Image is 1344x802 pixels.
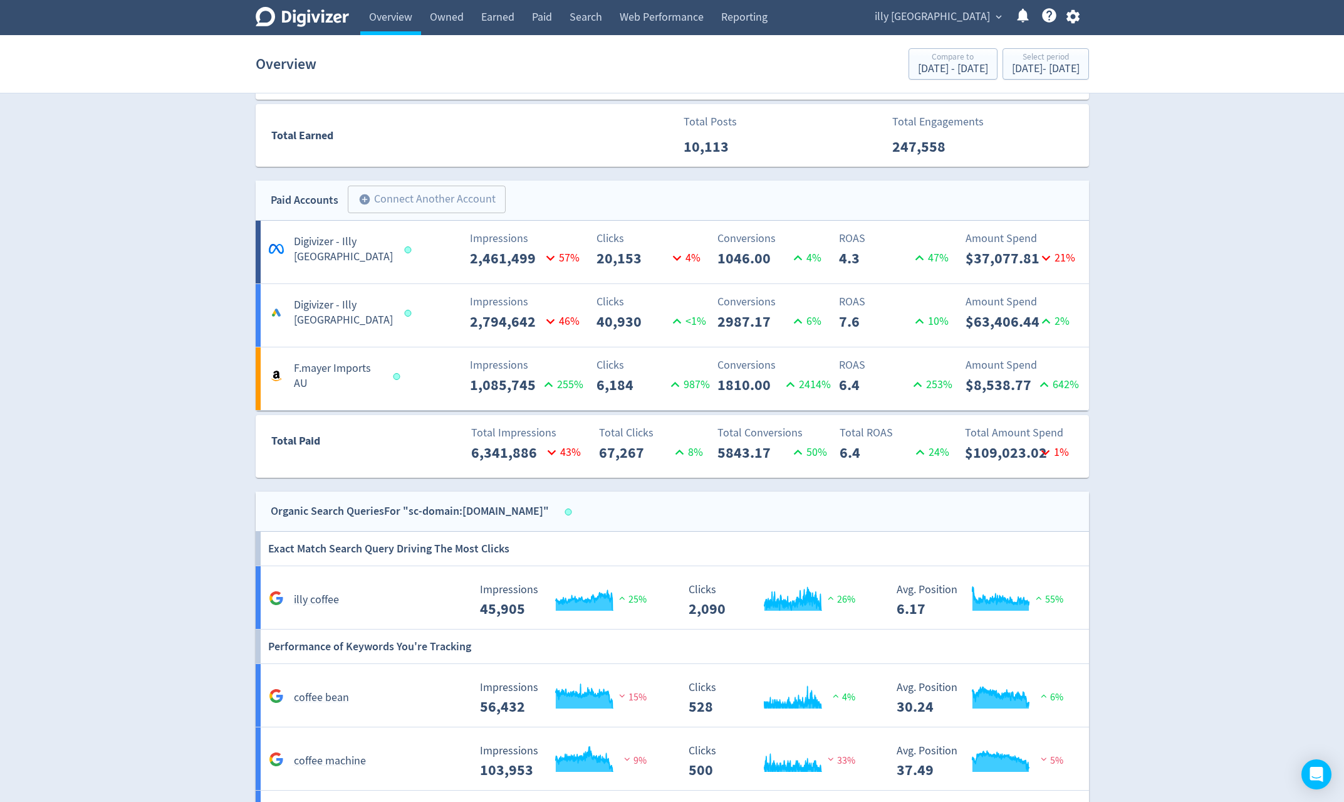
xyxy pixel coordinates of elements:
svg: Avg. Position 6.17 [890,584,1078,617]
div: Paid Accounts [271,191,338,209]
p: 4.3 [839,247,911,270]
div: Total Earned [256,127,672,145]
span: 25% [616,593,647,606]
span: 6% [1038,691,1063,704]
svg: Clicks 528 [682,682,870,715]
span: 9% [621,754,647,767]
p: 6,184 [596,374,667,396]
h5: illy coffee [294,593,339,608]
h5: Digivizer - Illy [GEOGRAPHIC_DATA] [294,298,393,328]
p: Amount Spend [966,357,1079,374]
span: add_circle [358,193,371,206]
p: 2,794,642 [470,310,542,333]
svg: Impressions 103,953 [474,745,662,778]
h5: coffee bean [294,690,349,705]
p: ROAS [839,293,952,310]
div: [DATE] - [DATE] [1012,63,1080,75]
span: 5% [1038,754,1063,767]
p: 50 % [789,444,827,461]
p: 8 % [671,444,703,461]
div: Organic Search Queries For "sc-domain:[DOMAIN_NAME]" [271,502,549,520]
p: 1810.00 [717,374,782,396]
span: Data last synced: 1 Oct 2025, 12:01am (AEST) [393,373,404,380]
p: 4 % [789,250,821,266]
a: Connect Another Account [338,187,506,213]
p: Total Engagements [892,113,984,130]
p: 6 % [789,313,821,330]
p: 47 % [911,250,949,266]
a: coffee bean Impressions 56,432 Impressions 56,432 15% Clicks 528 Clicks 528 4% Avg. Position 30.2... [256,664,1089,727]
a: F.mayer Imports AUImpressions1,085,745255%Clicks6,184987%Conversions1810.002414%ROAS6.4253%Amount... [256,347,1089,410]
p: $109,023.02 [965,441,1037,464]
h1: Overview [256,44,316,84]
svg: Google Analytics [269,591,284,606]
h5: coffee machine [294,754,366,769]
img: negative-performance.svg [616,691,628,700]
p: 6.4 [840,441,912,464]
img: positive-performance.svg [1038,691,1050,700]
p: Conversions [717,357,831,374]
a: *Digivizer - Illy [GEOGRAPHIC_DATA]Impressions2,461,49957%Clicks20,1534%Conversions1046.004%ROAS4... [256,221,1089,283]
button: Connect Another Account [348,186,506,213]
p: 20,153 [596,247,669,270]
p: Clicks [596,293,710,310]
img: negative-performance.svg [621,754,633,764]
p: Total Amount Spend [965,425,1078,441]
button: Compare to[DATE] - [DATE] [909,48,998,80]
p: 67,267 [599,441,671,464]
div: Select period [1012,53,1080,63]
p: Total ROAS [840,425,953,441]
p: Clicks [596,357,710,374]
span: Data last synced: 30 Sep 2025, 5:01pm (AEST) [404,246,415,253]
img: negative-performance.svg [825,754,837,764]
p: Amount Spend [966,293,1079,310]
img: positive-performance.svg [1033,593,1045,603]
svg: Clicks 500 [682,745,870,778]
p: 642 % [1036,376,1079,393]
a: Total EarnedTotal Posts10,113Total Engagements247,558 [256,104,1089,167]
p: $37,077.81 [966,247,1038,270]
div: Compare to [918,53,988,63]
a: Digivizer - Illy [GEOGRAPHIC_DATA]Impressions2,794,64246%Clicks40,930<1%Conversions2987.176%ROAS7... [256,284,1089,347]
button: illy [GEOGRAPHIC_DATA] [870,7,1005,27]
span: expand_more [993,11,1004,23]
p: 1 % [1037,444,1069,461]
span: Data last synced: 30 Sep 2025, 6:01pm (AEST) [565,509,575,515]
p: 4 % [669,250,701,266]
p: 1046.00 [717,247,789,270]
p: Conversions [717,230,831,247]
svg: Impressions 56,432 [474,682,662,715]
p: 6,341,886 [471,441,543,464]
svg: Clicks 2,090 [682,584,870,617]
svg: Avg. Position 37.49 [890,745,1078,778]
p: 2414 % [782,376,831,393]
h5: F.mayer Imports AU [294,361,382,391]
p: Impressions [470,230,583,247]
p: Total Impressions [471,425,585,441]
p: 7.6 [839,310,911,333]
p: 253 % [909,376,952,393]
p: Amount Spend [966,230,1079,247]
p: 1,085,745 [470,374,540,396]
p: 5843.17 [717,441,789,464]
h5: Digivizer - Illy [GEOGRAPHIC_DATA] [294,235,393,265]
p: $8,538.77 [966,374,1036,396]
p: Conversions [717,293,831,310]
div: [DATE] - [DATE] [918,63,988,75]
p: 987 % [667,376,710,393]
div: Open Intercom Messenger [1301,759,1331,789]
div: Total Paid [256,432,395,456]
img: negative-performance.svg [1038,754,1050,764]
p: Impressions [470,357,583,374]
img: positive-performance.svg [825,593,837,603]
p: 2 % [1038,313,1070,330]
span: 55% [1033,593,1063,606]
a: coffee machine Impressions 103,953 Impressions 103,953 9% Clicks 500 Clicks 500 33% Avg. Position... [256,727,1089,791]
span: illy [GEOGRAPHIC_DATA] [875,7,990,27]
a: illy coffee Impressions 45,905 Impressions 45,905 25% Clicks 2,090 Clicks 2,090 26% Avg. Position... [256,566,1089,630]
p: 10,113 [684,135,756,158]
svg: Google Analytics [269,752,284,767]
p: 247,558 [892,135,964,158]
p: 10 % [911,313,949,330]
p: Total Conversions [717,425,831,441]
